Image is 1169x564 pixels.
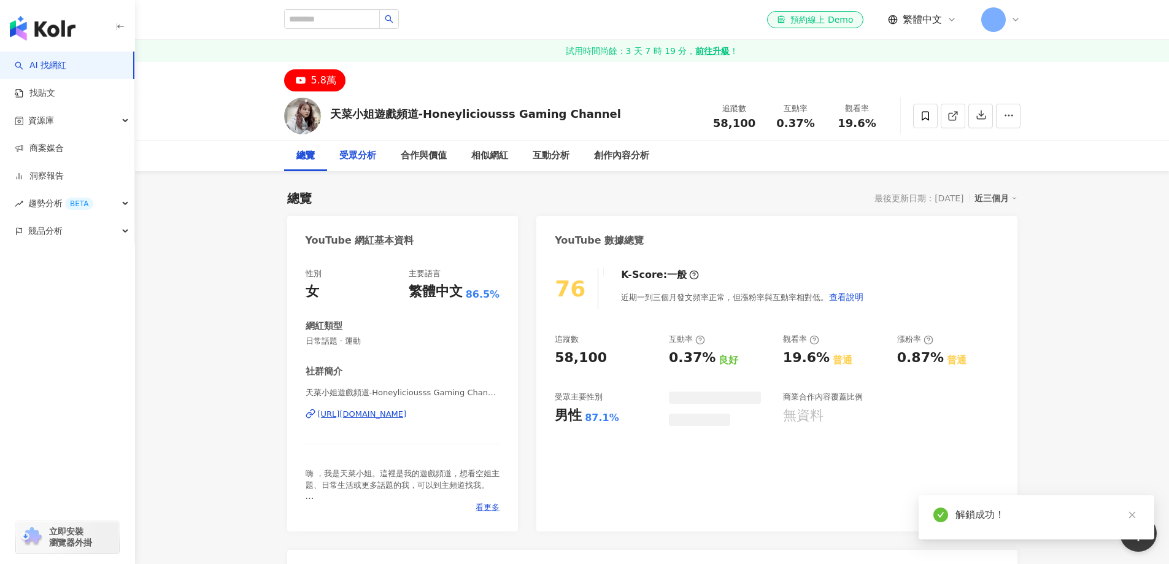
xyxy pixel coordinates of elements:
[10,16,75,41] img: logo
[135,40,1169,62] a: 試用時間尚餘：3 天 7 時 19 分，前往升級！
[306,234,414,247] div: YouTube 網紅基本資料
[409,282,463,301] div: 繁體中文
[476,502,500,513] span: 看更多
[409,268,441,279] div: 主要語言
[669,349,716,368] div: 0.37%
[471,149,508,163] div: 相似網紅
[330,106,621,122] div: 天菜小姐遊戲頻道-Honeyliciousss Gaming Channel
[874,193,963,203] div: 最後更新日期：[DATE]
[783,406,824,425] div: 無資料
[667,268,687,282] div: 一般
[783,349,830,368] div: 19.6%
[49,526,92,548] span: 立即安裝 瀏覽器外掛
[306,320,342,333] div: 網紅類型
[947,353,966,367] div: 普通
[594,149,649,163] div: 創作內容分析
[621,285,864,309] div: 近期一到三個月發文頻率正常，但漲粉率與互動率相對低。
[833,353,852,367] div: 普通
[933,508,948,522] span: check-circle
[955,508,1140,522] div: 解鎖成功！
[15,87,55,99] a: 找貼文
[719,353,738,367] div: 良好
[287,190,312,207] div: 總覽
[284,98,321,134] img: KOL Avatar
[306,336,500,347] span: 日常話題 · 運動
[897,349,944,368] div: 0.87%
[555,349,607,368] div: 58,100
[711,102,758,115] div: 追蹤數
[829,292,863,302] span: 查看說明
[466,288,500,301] span: 86.5%
[16,520,119,554] a: chrome extension立即安裝 瀏覽器外掛
[306,365,342,378] div: 社群簡介
[28,107,54,134] span: 資源庫
[669,334,705,345] div: 互動率
[555,334,579,345] div: 追蹤數
[311,72,336,89] div: 5.8萬
[695,45,730,57] strong: 前往升級
[974,190,1017,206] div: 近三個月
[783,334,819,345] div: 觀看率
[776,117,814,129] span: 0.37%
[585,411,619,425] div: 87.1%
[903,13,942,26] span: 繁體中文
[555,276,585,301] div: 76
[773,102,819,115] div: 互動率
[15,170,64,182] a: 洞察報告
[777,14,853,26] div: 預約線上 Demo
[65,198,93,210] div: BETA
[15,60,66,72] a: searchAI 找網紅
[533,149,569,163] div: 互動分析
[306,268,322,279] div: 性別
[783,392,863,403] div: 商業合作內容覆蓋比例
[306,387,500,398] span: 天菜小姐遊戲頻道-Honeyliciousss Gaming Channel | @-honeyliciousssgamingchann6422 | UCeRROcIwZxFeoVZFuvtP0OQ
[828,285,864,309] button: 查看說明
[1128,511,1136,519] span: close
[838,117,876,129] span: 19.6%
[306,409,500,420] a: [URL][DOMAIN_NAME]
[401,149,447,163] div: 合作與價值
[318,409,407,420] div: [URL][DOMAIN_NAME]
[555,234,644,247] div: YouTube 數據總覽
[15,142,64,155] a: 商案媒合
[555,406,582,425] div: 男性
[306,282,319,301] div: 女
[339,149,376,163] div: 受眾分析
[897,334,933,345] div: 漲粉率
[20,527,44,547] img: chrome extension
[15,199,23,208] span: rise
[555,392,603,403] div: 受眾主要性別
[28,217,63,245] span: 競品分析
[834,102,881,115] div: 觀看率
[713,117,755,129] span: 58,100
[284,69,345,91] button: 5.8萬
[28,190,93,217] span: 趨勢分析
[767,11,863,28] a: 預約線上 Demo
[621,268,699,282] div: K-Score :
[385,15,393,23] span: search
[296,149,315,163] div: 總覽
